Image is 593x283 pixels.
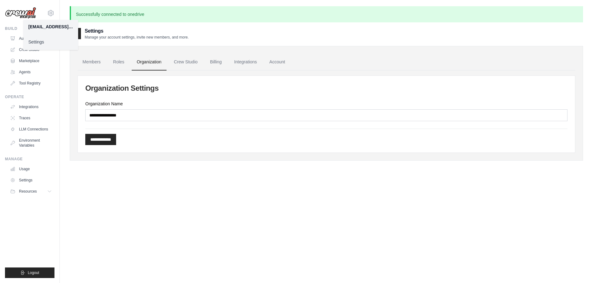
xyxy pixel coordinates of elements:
[5,94,54,99] div: Operate
[7,164,54,174] a: Usage
[264,54,290,71] a: Account
[28,24,73,30] div: [EMAIL_ADDRESS][DOMAIN_NAME]
[19,189,37,194] span: Resources
[5,267,54,278] button: Logout
[7,34,54,43] a: Automations
[7,102,54,112] a: Integrations
[85,35,189,40] p: Manage your account settings, invite new members, and more.
[85,101,567,107] label: Organization Name
[7,78,54,88] a: Tool Registry
[5,26,54,31] div: Build
[85,83,567,93] h2: Organization Settings
[169,54,203,71] a: Crew Studio
[28,270,39,275] span: Logout
[78,54,106,71] a: Members
[205,54,227,71] a: Billing
[108,54,129,71] a: Roles
[70,6,583,22] p: Successfully connected to onedrive
[562,253,593,283] div: Widget de chat
[7,124,54,134] a: LLM Connections
[229,54,262,71] a: Integrations
[7,67,54,77] a: Agents
[132,54,166,71] a: Organization
[7,135,54,150] a: Environment Variables
[562,253,593,283] iframe: Chat Widget
[23,36,78,48] a: Settings
[7,186,54,196] button: Resources
[7,175,54,185] a: Settings
[5,7,36,19] img: Logo
[5,157,54,162] div: Manage
[7,113,54,123] a: Traces
[7,56,54,66] a: Marketplace
[7,45,54,55] a: Crew Studio
[85,27,189,35] h2: Settings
